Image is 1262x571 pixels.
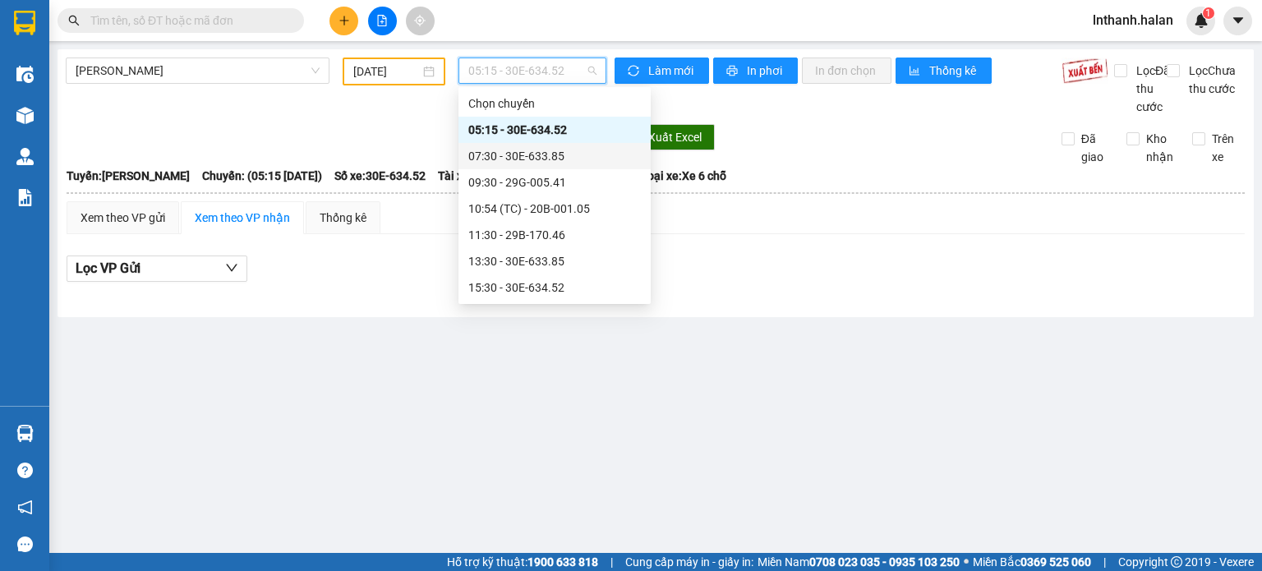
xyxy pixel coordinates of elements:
[320,209,366,227] div: Thống kê
[16,66,34,83] img: warehouse-icon
[1130,62,1172,116] span: Lọc Đã thu cước
[648,62,696,80] span: Làm mới
[468,58,597,83] span: 05:15 - 30E-634.52
[809,555,960,569] strong: 0708 023 035 - 0935 103 250
[1103,553,1106,571] span: |
[964,559,969,565] span: ⚪️
[1205,7,1211,19] span: 1
[610,553,613,571] span: |
[1171,556,1182,568] span: copyright
[909,65,923,78] span: bar-chart
[625,553,753,571] span: Cung cấp máy in - giấy in:
[1080,10,1186,30] span: lnthanh.halan
[17,500,33,515] span: notification
[1075,130,1115,166] span: Đã giao
[68,15,80,26] span: search
[896,58,992,84] button: bar-chartThống kê
[1205,130,1246,166] span: Trên xe
[1140,130,1180,166] span: Kho nhận
[527,555,598,569] strong: 1900 633 818
[406,7,435,35] button: aim
[16,148,34,165] img: warehouse-icon
[202,167,322,185] span: Chuyến: (05:15 [DATE])
[713,58,798,84] button: printerIn phơi
[438,167,629,185] span: Tài xế: 0979.489.751_VŨ ĐẠI THẮNG
[16,425,34,442] img: warehouse-icon
[468,279,641,297] div: 15:30 - 30E-634.52
[16,189,34,206] img: solution-icon
[225,261,238,274] span: down
[1203,7,1214,19] sup: 1
[414,15,426,26] span: aim
[1062,58,1108,84] img: 9k=
[802,58,891,84] button: In đơn chọn
[468,252,641,270] div: 13:30 - 30E-633.85
[14,11,35,35] img: logo-vxr
[747,62,785,80] span: In phơi
[468,121,641,139] div: 05:15 - 30E-634.52
[16,107,34,124] img: warehouse-icon
[195,209,290,227] div: Xem theo VP nhận
[1194,13,1209,28] img: icon-new-feature
[1223,7,1252,35] button: caret-down
[81,209,165,227] div: Xem theo VP gửi
[334,167,426,185] span: Số xe: 30E-634.52
[76,58,320,83] span: Thái Nguyên - Tuyên Quang
[17,463,33,478] span: question-circle
[615,58,709,84] button: syncLàm mới
[726,65,740,78] span: printer
[353,62,419,81] input: 13/08/2025
[329,7,358,35] button: plus
[458,90,651,117] div: Chọn chuyến
[1231,13,1246,28] span: caret-down
[67,256,247,282] button: Lọc VP Gửi
[447,553,598,571] span: Hỗ trợ kỹ thuật:
[76,258,140,279] span: Lọc VP Gửi
[1020,555,1091,569] strong: 0369 525 060
[67,169,190,182] b: Tuyến: [PERSON_NAME]
[648,128,702,146] span: Xuất Excel
[90,12,284,30] input: Tìm tên, số ĐT hoặc mã đơn
[468,147,641,165] div: 07:30 - 30E-633.85
[339,15,350,26] span: plus
[1182,62,1246,98] span: Lọc Chưa thu cước
[973,553,1091,571] span: Miền Bắc
[468,200,641,218] div: 10:54 (TC) - 20B-001.05
[617,124,715,150] button: downloadXuất Excel
[468,226,641,244] div: 11:30 - 29B-170.46
[758,553,960,571] span: Miền Nam
[468,94,641,113] div: Chọn chuyến
[641,167,726,185] span: Loại xe: Xe 6 chỗ
[17,536,33,552] span: message
[929,62,979,80] span: Thống kê
[368,7,397,35] button: file-add
[468,173,641,191] div: 09:30 - 29G-005.41
[628,65,642,78] span: sync
[376,15,388,26] span: file-add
